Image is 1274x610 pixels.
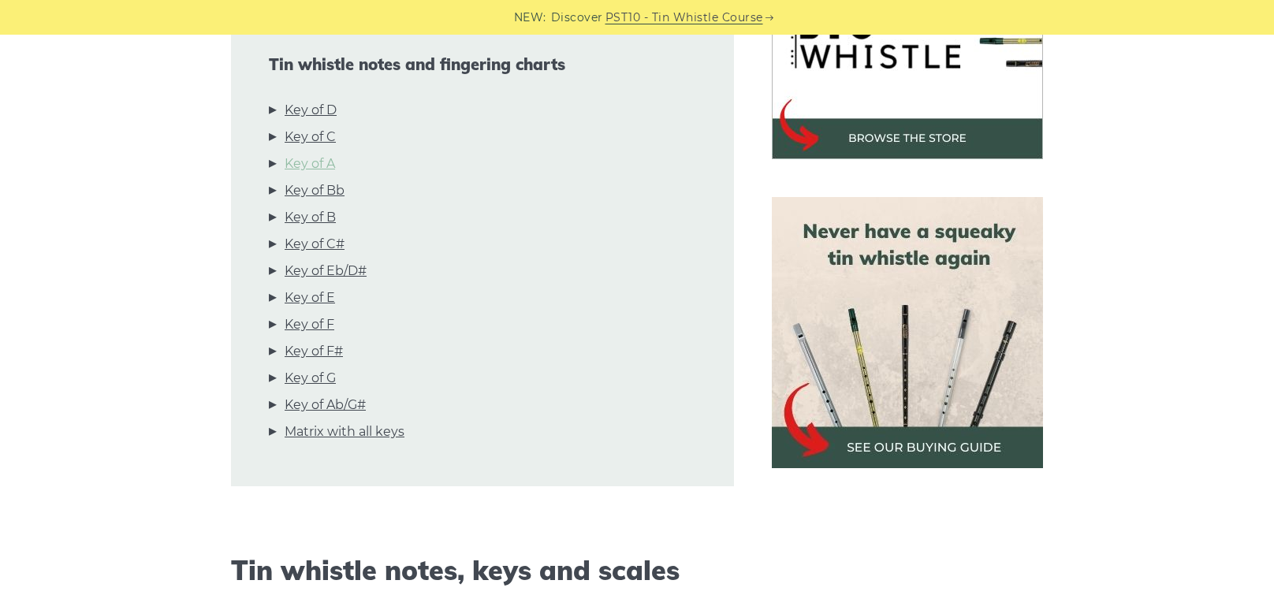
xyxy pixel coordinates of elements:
h2: Tin whistle notes, keys and scales [231,555,734,587]
a: Key of A [285,154,335,174]
a: Key of C [285,127,336,147]
a: Matrix with all keys [285,422,404,442]
a: Key of F# [285,341,343,362]
a: Key of Ab/G# [285,395,366,415]
a: Key of D [285,100,337,121]
a: Key of G [285,368,336,389]
a: Key of Eb/D# [285,261,367,281]
a: Key of Bb [285,180,345,201]
img: tin whistle buying guide [772,197,1043,468]
span: NEW: [514,9,546,27]
a: Key of B [285,207,336,228]
a: Key of E [285,288,335,308]
a: Key of F [285,314,334,335]
a: Key of C# [285,234,345,255]
span: Discover [551,9,603,27]
span: Tin whistle notes and fingering charts [269,55,696,74]
a: PST10 - Tin Whistle Course [605,9,763,27]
